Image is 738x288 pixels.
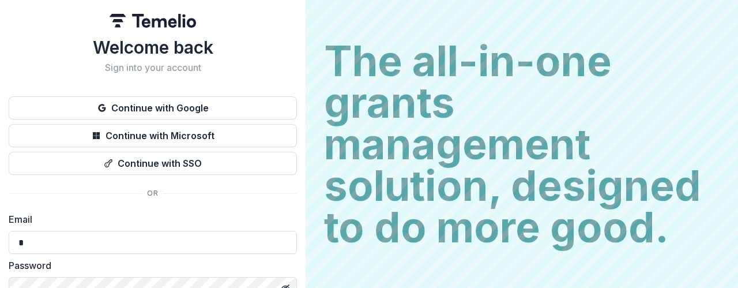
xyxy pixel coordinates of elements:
h1: Welcome back [9,37,297,58]
button: Continue with Google [9,96,297,119]
img: Temelio [110,14,196,28]
label: Email [9,212,290,226]
label: Password [9,259,290,272]
button: Continue with SSO [9,152,297,175]
h2: Sign into your account [9,62,297,73]
button: Continue with Microsoft [9,124,297,147]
